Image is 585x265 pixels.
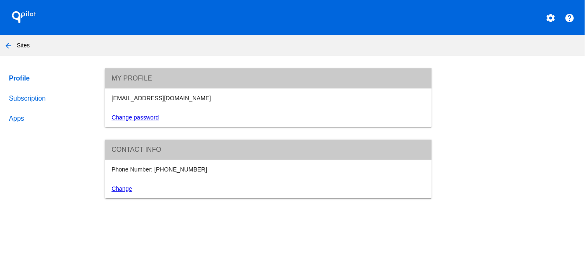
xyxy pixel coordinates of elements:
div: Phone Number: [PHONE_NUMBER] [107,166,430,173]
a: Change password [111,114,159,121]
mat-icon: settings [546,13,556,23]
a: Change [111,185,132,192]
div: [EMAIL_ADDRESS][DOMAIN_NAME] [107,95,430,101]
a: Apps [7,109,90,129]
span: My Profile [111,75,152,82]
mat-icon: arrow_back [3,41,13,51]
span: Contact info [111,146,161,153]
a: Subscription [7,88,90,109]
h1: QPilot [7,9,41,26]
mat-icon: help [564,13,575,23]
a: Profile [7,68,90,88]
